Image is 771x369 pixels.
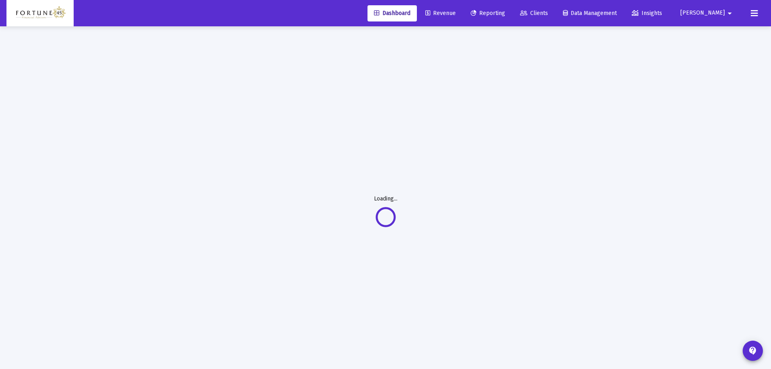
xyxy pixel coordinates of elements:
a: Data Management [556,5,623,21]
span: Insights [632,10,662,17]
mat-icon: contact_support [748,346,758,356]
button: [PERSON_NAME] [671,5,744,21]
a: Dashboard [367,5,417,21]
span: Revenue [425,10,456,17]
span: [PERSON_NAME] [680,10,725,17]
span: Dashboard [374,10,410,17]
span: Clients [520,10,548,17]
a: Clients [514,5,554,21]
a: Insights [625,5,669,21]
mat-icon: arrow_drop_down [725,5,735,21]
span: Data Management [563,10,617,17]
span: Reporting [471,10,505,17]
a: Revenue [419,5,462,21]
img: Dashboard [13,5,68,21]
a: Reporting [464,5,512,21]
